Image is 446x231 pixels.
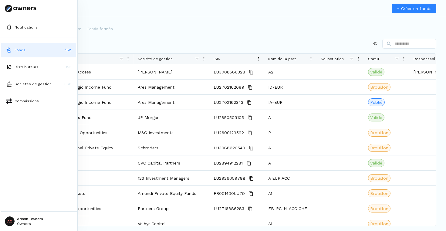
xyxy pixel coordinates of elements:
[44,99,112,105] a: European Strategic Income Fund
[265,171,317,185] div: A EUR ACC
[1,94,76,108] button: commissionsCommissions
[370,206,388,212] span: Brouillon
[370,130,388,136] span: Brouillon
[134,171,210,185] div: 123 Investment Managers
[321,57,344,61] span: Souscription
[370,84,388,90] span: Brouillon
[134,216,210,231] div: Valhyr Capital
[247,190,255,197] button: Copy
[370,145,388,151] span: Brouillon
[6,98,12,104] img: commissions
[265,80,317,94] div: ID-EUR
[1,60,76,74] button: distributorsDistributeurs153
[15,98,39,104] p: Commissions
[265,64,317,79] div: A2
[15,81,52,87] p: Sociétés de gestion
[265,140,317,155] div: A
[214,125,244,140] span: LU2600129592
[370,69,382,75] span: Validé
[87,26,113,32] p: Fonds fermés
[134,140,210,155] div: Schroders
[246,129,254,137] button: Copy
[246,99,253,106] button: Copy
[1,43,76,57] button: fundsFonds188
[134,80,210,94] div: Ares Management
[1,20,76,35] button: Notifications
[1,77,76,91] button: asset-managersSociétés de gestion366
[248,175,255,182] button: Copy
[370,190,388,196] span: Brouillon
[214,141,245,155] span: LU3088620540
[134,110,210,125] div: JP Morgan
[214,57,220,61] span: ISIN
[265,216,317,231] div: A1
[370,160,382,166] span: Validé
[214,65,245,80] span: LU3008566328
[134,186,210,201] div: Amundi Private Equity Funds
[17,217,43,221] p: Admin Owners
[87,24,113,34] button: Fonds fermés
[214,201,244,216] span: LU2716886283
[134,201,210,216] div: Partners Group
[214,156,243,171] span: LU2894912281
[265,186,317,201] div: A1
[214,80,244,95] span: LU2702162699
[247,205,254,212] button: Copy
[44,84,112,90] a: European Strategic Income Fund
[370,114,382,121] span: Validé
[44,145,113,151] a: Semi-Liquid Global Private Equity
[134,155,210,170] div: CVC Capital Partners
[248,69,255,76] button: Copy
[392,4,436,13] a: + Créer un fonds
[368,57,379,61] span: Statut
[134,95,210,110] div: Ares Management
[265,110,317,125] div: A
[370,99,383,105] span: Publié
[370,221,388,227] span: Brouillon
[265,95,317,110] div: IA-EUR
[214,186,245,201] span: FR001400UU79
[6,47,12,53] img: funds
[134,125,210,140] div: M&G Investments
[134,64,210,79] div: [PERSON_NAME]
[370,175,388,181] span: Brouillon
[17,222,43,226] p: Owners
[214,95,243,110] span: LU2702162343
[248,144,255,152] button: Copy
[65,47,71,53] p: 188
[265,125,317,140] div: P
[265,155,317,170] div: A
[6,81,12,87] img: asset-managers
[6,64,12,70] img: distributors
[214,171,245,186] span: LU2926059788
[214,110,244,125] span: LU2850509105
[246,114,254,121] button: Copy
[247,84,254,91] button: Copy
[414,57,438,61] span: Responsable
[245,160,252,167] button: Copy
[268,57,296,61] span: Nom de la part
[15,25,38,30] p: Notifications
[15,64,39,70] p: Distributeurs
[64,81,71,87] p: 366
[15,47,25,53] p: Fonds
[5,216,15,226] span: AO
[66,64,71,70] p: 153
[265,201,317,216] div: EB-PC-H-ACC CHF
[138,57,173,61] span: Société de gestion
